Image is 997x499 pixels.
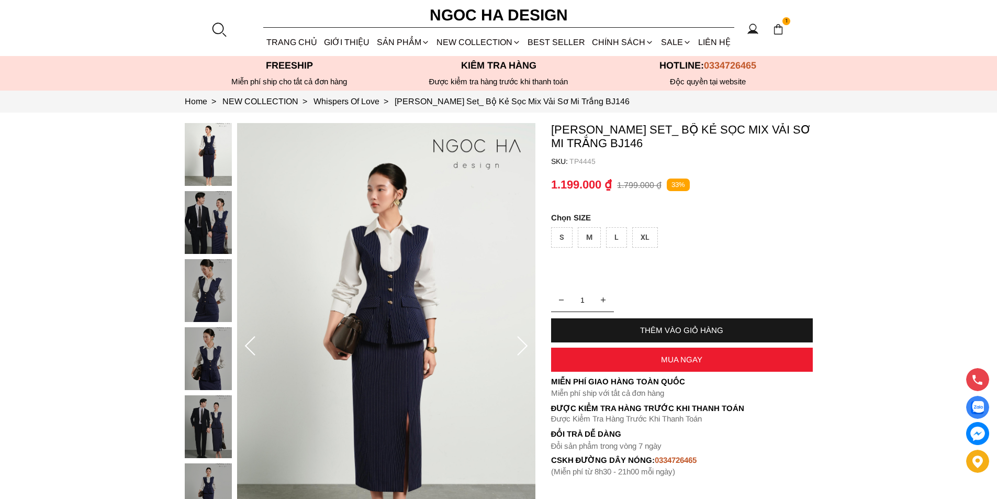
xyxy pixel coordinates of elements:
div: THÊM VÀO GIỎ HÀNG [551,326,813,335]
img: Camille Set_ Bộ Kẻ Sọc Mix Vải Sơ Mi Trắng BJ146_mini_1 [185,191,232,254]
img: Camille Set_ Bộ Kẻ Sọc Mix Vải Sơ Mi Trắng BJ146_mini_2 [185,259,232,322]
h6: SKU: [551,157,569,165]
p: 33% [667,179,690,192]
a: TRANG CHỦ [263,28,321,56]
p: 1.799.000 ₫ [617,180,662,190]
font: cskh đường dây nóng: [551,456,655,464]
span: 1 [782,17,791,26]
img: img-CART-ICON-ksit0nf1 [772,24,784,35]
img: Camille Set_ Bộ Kẻ Sọc Mix Vải Sơ Mi Trắng BJ146_mini_4 [185,395,232,458]
input: Quantity input [551,290,614,311]
font: (Miễn phí từ 8h30 - 21h00 mỗi ngày) [551,467,675,476]
span: 0334726465 [704,60,756,71]
font: Đổi sản phẩm trong vòng 7 ngày [551,441,662,450]
span: > [298,97,311,106]
a: Ngoc Ha Design [420,3,577,28]
div: S [551,227,573,248]
div: M [578,227,601,248]
p: Được kiểm tra hàng trước khi thanh toán [394,77,603,86]
a: LIÊN HỆ [694,28,734,56]
div: MUA NGAY [551,355,813,364]
span: > [379,97,393,106]
a: Link to Whispers Of Love [313,97,395,106]
p: Được Kiểm Tra Hàng Trước Khi Thanh Toán [551,414,813,424]
p: 1.199.000 ₫ [551,178,612,192]
font: Miễn phí ship với tất cả đơn hàng [551,389,664,397]
div: SẢN PHẨM [373,28,433,56]
div: XL [632,227,658,248]
font: Kiểm tra hàng [461,60,536,71]
img: Camille Set_ Bộ Kẻ Sọc Mix Vải Sơ Mi Trắng BJ146_mini_0 [185,123,232,186]
div: L [606,227,627,248]
a: SALE [657,28,694,56]
span: > [207,97,220,106]
font: 0334726465 [655,456,697,464]
a: Display image [966,396,989,419]
img: Camille Set_ Bộ Kẻ Sọc Mix Vải Sơ Mi Trắng BJ146_mini_3 [185,327,232,390]
p: Được Kiểm Tra Hàng Trước Khi Thanh Toán [551,404,813,413]
a: GIỚI THIỆU [321,28,373,56]
a: Link to Home [185,97,222,106]
p: Freeship [185,60,394,71]
p: TP4445 [569,157,813,165]
h6: Độc quyền tại website [603,77,813,86]
p: [PERSON_NAME] Set_ Bộ Kẻ Sọc Mix Vải Sơ Mi Trắng BJ146 [551,123,813,150]
p: SIZE [551,213,813,222]
a: BEST SELLER [524,28,589,56]
div: Chính sách [589,28,657,56]
a: Link to NEW COLLECTION [222,97,313,106]
img: Display image [971,401,984,414]
div: Miễn phí ship cho tất cả đơn hàng [185,77,394,86]
a: messenger [966,422,989,445]
p: Hotline: [603,60,813,71]
a: NEW COLLECTION [433,28,524,56]
h6: Đổi trả dễ dàng [551,429,813,438]
font: Miễn phí giao hàng toàn quốc [551,377,685,386]
a: Link to Camille Set_ Bộ Kẻ Sọc Mix Vải Sơ Mi Trắng BJ146 [395,97,630,106]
